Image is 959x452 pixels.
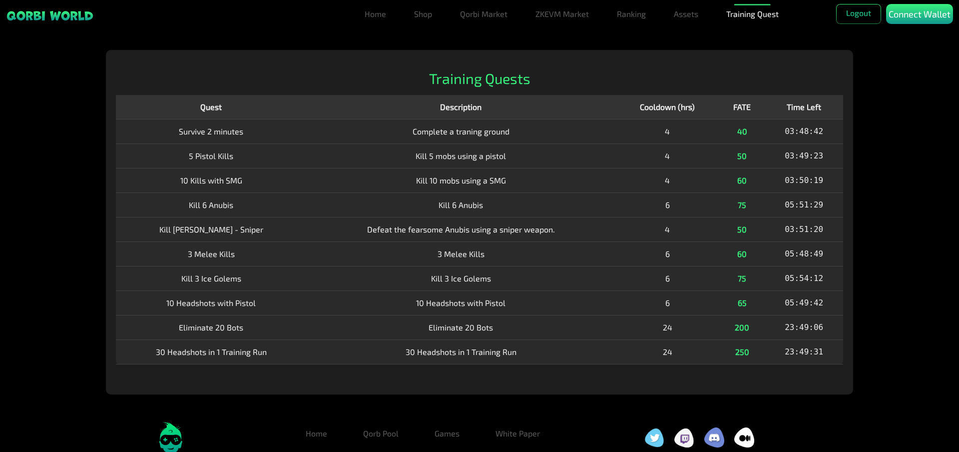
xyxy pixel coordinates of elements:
[725,174,759,186] div: 60
[725,248,759,260] div: 60
[616,241,720,266] td: 6
[670,4,702,24] a: Assets
[116,95,306,119] th: Quest
[725,272,759,284] div: 75
[6,10,94,21] img: sticky brand-logo
[704,427,724,447] img: social icon
[725,125,759,137] div: 40
[613,4,650,24] a: Ranking
[306,217,616,241] td: Defeat the fearsome Anubis using a sniper weapon.
[616,290,720,315] td: 6
[725,297,759,309] div: 65
[116,192,306,217] td: Kill 6 Anubis
[889,7,951,21] p: Connect Wallet
[306,119,616,143] td: Complete a traning ground
[616,266,720,290] td: 6
[616,217,720,241] td: 4
[306,192,616,217] td: Kill 6 Anubis
[456,4,511,24] a: Qorbi Market
[306,95,616,119] th: Description
[116,168,306,192] td: 10 Kills with SMG
[734,427,754,447] img: social icon
[306,315,616,339] td: Eliminate 20 Bots
[725,150,759,162] div: 50
[644,428,664,447] img: social icon
[674,428,694,447] img: social icon
[765,339,843,364] td: 23:49:31
[487,423,548,443] a: White Paper
[765,217,843,241] td: 03:51:20
[725,199,759,211] div: 75
[410,4,436,24] a: Shop
[836,4,881,24] button: Logout
[719,95,765,119] th: FATE
[616,339,720,364] td: 24
[725,223,759,235] div: 50
[531,4,593,24] a: ZKEVM Market
[361,4,390,24] a: Home
[306,290,616,315] td: 10 Headshots with Pistol
[306,143,616,168] td: Kill 5 mobs using a pistol
[616,168,720,192] td: 4
[116,266,306,290] td: Kill 3 Ice Golems
[306,266,616,290] td: Kill 3 Ice Golems
[765,95,843,119] th: Time Left
[355,423,407,443] a: Qorb Pool
[722,4,783,24] a: Training Quest
[616,315,720,339] td: 24
[765,290,843,315] td: 05:49:42
[116,315,306,339] td: Eliminate 20 Bots
[116,143,306,168] td: 5 Pistol Kills
[765,315,843,339] td: 23:49:06
[616,95,720,119] th: Cooldown (hrs)
[116,290,306,315] td: 10 Headshots with Pistol
[306,241,616,266] td: 3 Melee Kills
[616,143,720,168] td: 4
[298,423,335,443] a: Home
[725,346,759,358] div: 250
[616,192,720,217] td: 6
[765,143,843,168] td: 03:49:23
[116,217,306,241] td: Kill [PERSON_NAME] - Sniper
[765,168,843,192] td: 03:50:19
[616,119,720,143] td: 4
[765,241,843,266] td: 05:48:49
[116,339,306,364] td: 30 Headshots in 1 Training Run
[116,119,306,143] td: Survive 2 minutes
[306,168,616,192] td: Kill 10 mobs using a SMG
[725,321,759,333] div: 200
[116,241,306,266] td: 3 Melee Kills
[116,70,843,87] h2: Training Quests
[765,266,843,290] td: 05:54:12
[427,423,468,443] a: Games
[306,339,616,364] td: 30 Headshots in 1 Training Run
[765,192,843,217] td: 05:51:29
[765,119,843,143] td: 03:48:42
